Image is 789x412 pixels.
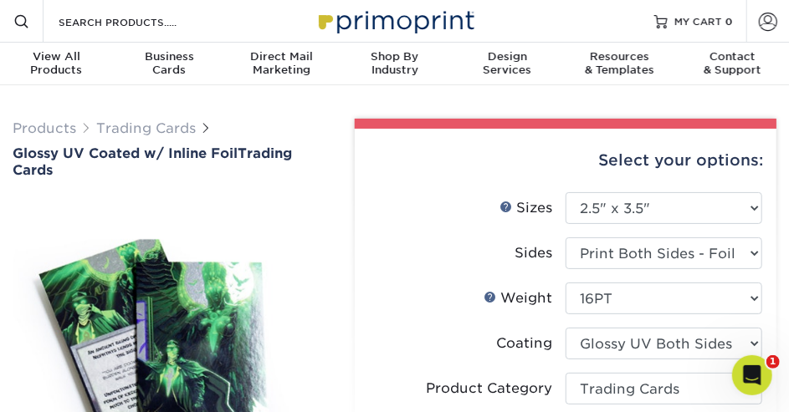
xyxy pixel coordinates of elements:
[113,50,226,64] span: Business
[13,145,316,177] a: Glossy UV Coated w/ Inline FoilTrading Cards
[368,129,763,192] div: Select your options:
[732,355,772,395] iframe: Intercom live chat
[676,50,789,64] span: Contact
[564,43,677,87] a: Resources& Templates
[725,15,733,27] span: 0
[451,50,564,77] div: Services
[766,355,780,369] span: 1
[311,3,479,38] img: Primoprint
[564,50,677,64] span: Resources
[496,333,552,354] div: Coating
[96,120,196,136] a: Trading Cards
[338,43,451,87] a: Shop ByIndustry
[113,43,226,87] a: BusinessCards
[564,50,677,77] div: & Templates
[13,145,316,177] h1: Trading Cards
[113,50,226,77] div: Cards
[451,43,564,87] a: DesignServices
[426,379,552,399] div: Product Category
[57,12,220,32] input: SEARCH PRODUCTS.....
[451,50,564,64] span: Design
[676,43,789,87] a: Contact& Support
[515,243,552,263] div: Sides
[338,50,451,64] span: Shop By
[676,50,789,77] div: & Support
[13,145,238,161] span: Glossy UV Coated w/ Inline Foil
[225,43,338,87] a: Direct MailMarketing
[13,120,76,136] a: Products
[338,50,451,77] div: Industry
[484,288,552,308] div: Weight
[500,198,552,218] div: Sizes
[674,14,722,28] span: MY CART
[225,50,338,77] div: Marketing
[225,50,338,64] span: Direct Mail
